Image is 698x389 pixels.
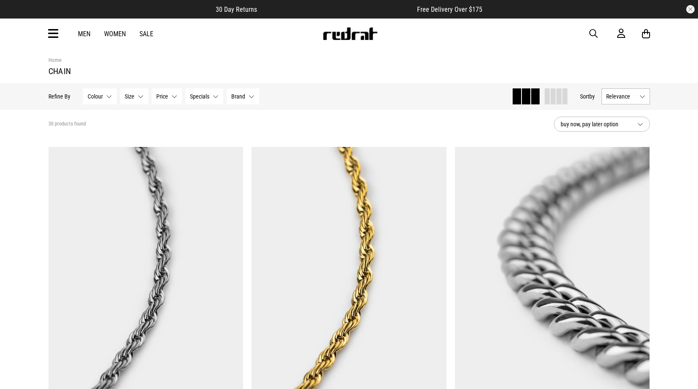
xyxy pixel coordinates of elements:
a: Sale [139,30,153,38]
iframe: Customer reviews powered by Trustpilot [274,5,400,13]
a: Women [104,30,126,38]
span: Free Delivery Over $175 [417,5,482,13]
button: Brand [227,88,259,104]
a: Men [78,30,91,38]
span: Brand [231,93,245,100]
span: Colour [88,93,103,100]
button: Relevance [602,88,650,104]
span: Price [156,93,168,100]
button: Size [120,88,148,104]
h1: chain [48,66,650,76]
span: Size [125,93,134,100]
span: buy now, pay later option [561,119,631,129]
button: buy now, pay later option [554,117,650,132]
span: by [589,93,595,100]
button: Specials [185,88,223,104]
button: Sortby [580,91,595,101]
img: Redrat logo [322,27,378,40]
span: 30 Day Returns [216,5,257,13]
button: Price [152,88,182,104]
span: Relevance [606,93,636,100]
p: Refine By [48,93,70,100]
span: Specials [190,93,209,100]
a: Home [48,57,62,63]
button: Colour [83,88,117,104]
span: 30 products found [48,121,86,128]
